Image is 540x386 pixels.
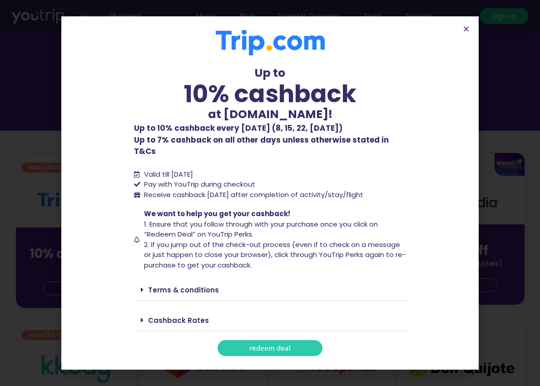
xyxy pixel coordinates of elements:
a: redeem deal [218,340,322,356]
span: Valid till [DATE] [144,169,193,179]
span: Receive cashback [DATE] after completion of activity/stay/flight [144,190,363,199]
span: 2. If you jump out of the check-out process (even if to check on a message or just happen to clos... [144,240,406,270]
b: Up to 10% cashback every [DATE] (8, 15, 22, [DATE]) [134,123,342,134]
div: Terms & conditions [134,279,406,301]
span: redeem deal [249,345,291,351]
div: Cashback Rates [134,310,406,331]
div: Up to at [DOMAIN_NAME]! [134,64,406,123]
span: Pay with YouTrip during checkout [142,179,255,190]
span: 1. Ensure that you follow through with your purchase once you click on “Redeem Deal” on YouTrip P... [144,219,378,239]
a: Close [463,25,470,32]
p: Up to 7% cashback on all other days unless otherwise stated in T&Cs [134,123,406,158]
a: Terms & conditions [148,285,219,295]
span: We want to help you get your cashback! [144,209,290,218]
a: Cashback Rates [148,316,209,325]
div: 10% cashback [134,82,406,106]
